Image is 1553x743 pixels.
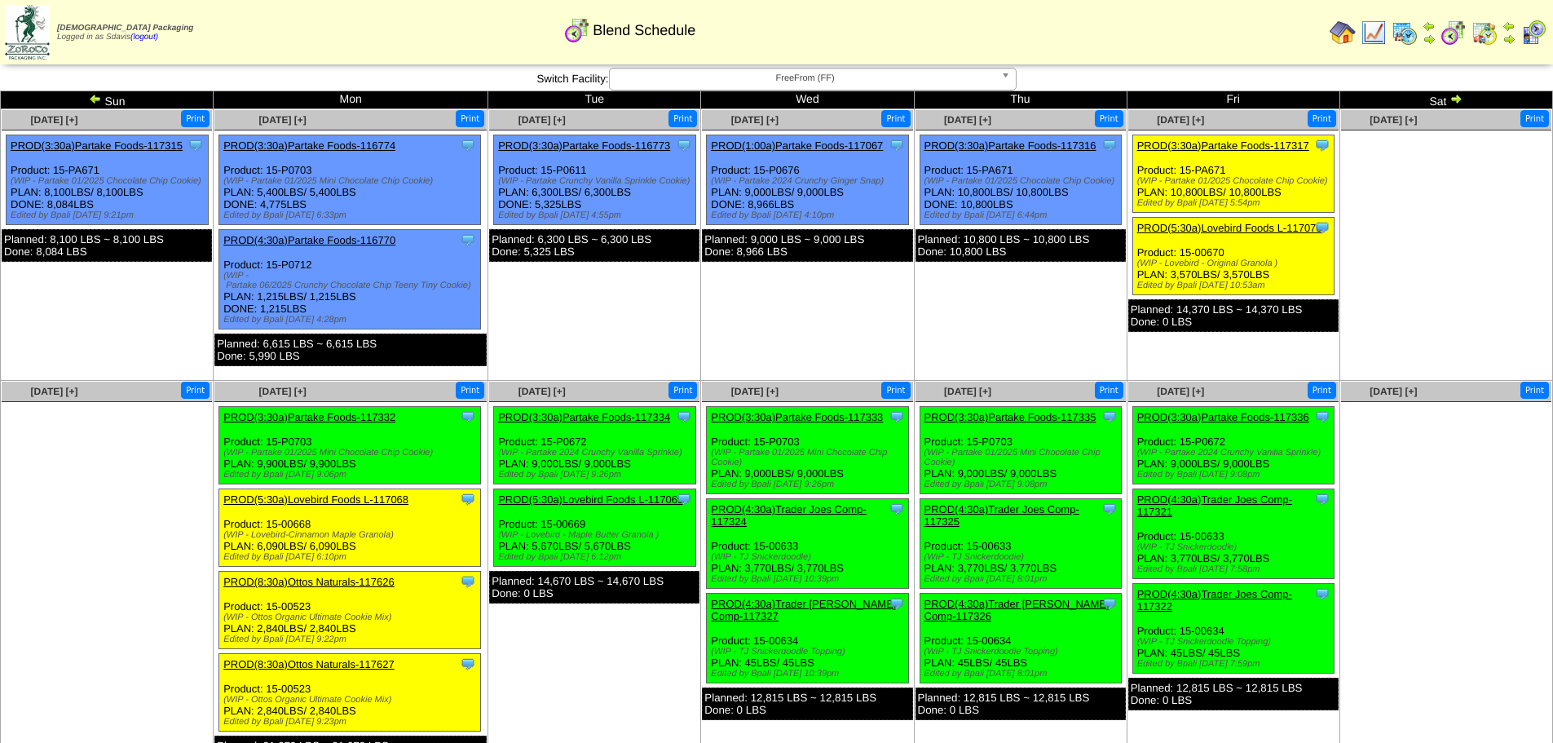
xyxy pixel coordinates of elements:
a: (logout) [130,33,158,42]
div: Edited by Bpali [DATE] 6:44pm [924,210,1122,220]
img: arrowright.gif [1449,92,1463,105]
div: Product: 15-P0712 PLAN: 1,215LBS / 1,215LBS DONE: 1,215LBS [219,230,481,329]
div: Product: 15-P0672 PLAN: 9,000LBS / 9,000LBS [1132,407,1335,484]
a: PROD(4:30a)Trader [PERSON_NAME] Comp-117326 [924,598,1110,622]
a: [DATE] [+] [1370,386,1417,397]
img: Tooltip [460,656,476,672]
a: PROD(4:30a)Trader Joes Comp-117324 [711,503,866,528]
div: (WIP - Lovebird - Original Granola ) [1137,259,1335,268]
span: [DATE] [+] [944,114,991,126]
a: PROD(3:30a)Partake Foods-116774 [223,139,395,152]
img: calendarinout.gif [1471,20,1498,46]
div: Edited by Bpali [DATE] 8:01pm [924,574,1122,584]
a: PROD(4:30a)Trader Joes Comp-117325 [924,503,1079,528]
div: Edited by Bpali [DATE] 9:26pm [711,480,908,489]
button: Print [1308,382,1336,399]
div: Edited by Bpali [DATE] 7:58pm [1137,564,1335,574]
div: Edited by Bpali [DATE] 6:12pm [498,552,695,562]
div: Edited by Bpali [DATE] 9:22pm [223,635,480,644]
div: Planned: 10,800 LBS ~ 10,800 LBS Done: 10,800 LBS [915,229,1126,262]
span: [DATE] [+] [1157,114,1204,126]
a: [DATE] [+] [259,386,307,397]
div: Product: 15-00669 PLAN: 5,670LBS / 5,670LBS [494,489,696,567]
div: Planned: 12,815 LBS ~ 12,815 LBS Done: 0 LBS [915,688,1126,720]
button: Print [181,382,210,399]
button: Print [1308,110,1336,127]
img: Tooltip [1314,137,1330,153]
div: Edited by Bpali [DATE] 8:01pm [924,669,1122,679]
div: (WIP - TJ Snickerdoodle Topping) [924,647,1122,657]
img: Tooltip [460,409,476,425]
button: Print [181,110,210,127]
div: Edited by Bpali [DATE] 7:59pm [1137,659,1335,669]
div: Edited by Bpali [DATE] 9:23pm [223,717,480,727]
img: calendarblend.gif [564,17,590,43]
button: Print [456,110,484,127]
div: Edited by Bpali [DATE] 9:21pm [11,210,208,220]
div: (WIP - TJ Snickerdoodle) [711,552,908,562]
a: [DATE] [+] [518,114,566,126]
a: PROD(3:30a)Partake Foods-117315 [11,139,183,152]
td: Sat [1339,91,1552,109]
div: Planned: 14,370 LBS ~ 14,370 LBS Done: 0 LBS [1128,299,1339,332]
a: PROD(4:30a)Trader [PERSON_NAME] Comp-117327 [711,598,896,622]
div: (WIP - Partake 01/2025 Chocolate Chip Cookie) [924,176,1122,186]
div: Edited by Bpali [DATE] 4:55pm [498,210,695,220]
div: (WIP - Partake 2024 Crunchy Vanilla Sprinkle) [1137,448,1335,458]
a: PROD(5:30a)Lovebird Foods L-117069 [498,493,683,506]
span: [DEMOGRAPHIC_DATA] Packaging [57,24,193,33]
div: Planned: 12,815 LBS ~ 12,815 LBS Done: 0 LBS [702,688,912,720]
a: PROD(3:30a)Partake Foods-117334 [498,411,670,423]
span: [DATE] [+] [731,114,779,126]
a: PROD(8:30a)Ottos Naturals-117627 [223,658,395,670]
img: Tooltip [889,501,905,517]
img: Tooltip [889,409,905,425]
a: [DATE] [+] [944,386,991,397]
img: calendarcustomer.gif [1520,20,1546,46]
div: Edited by Bpali [DATE] 9:26pm [498,470,695,480]
div: Edited by Bpali [DATE] 4:10pm [711,210,908,220]
img: Tooltip [676,409,692,425]
a: [DATE] [+] [518,386,566,397]
div: Product: 15-00633 PLAN: 3,770LBS / 3,770LBS [1132,489,1335,579]
div: Planned: 9,000 LBS ~ 9,000 LBS Done: 8,966 LBS [702,229,912,262]
div: Product: 15-00633 PLAN: 3,770LBS / 3,770LBS [920,499,1122,589]
td: Fri [1127,91,1339,109]
a: PROD(3:30a)Partake Foods-117336 [1137,411,1309,423]
div: Product: 15-P0703 PLAN: 9,000LBS / 9,000LBS [920,407,1122,494]
button: Print [1095,110,1123,127]
img: Tooltip [460,137,476,153]
div: Product: 15-00634 PLAN: 45LBS / 45LBS [1132,584,1335,674]
img: Tooltip [889,137,905,153]
div: Product: 15-00633 PLAN: 3,770LBS / 3,770LBS [707,499,909,589]
div: Product: 15-P0703 PLAN: 9,000LBS / 9,000LBS [707,407,909,494]
button: Print [881,110,910,127]
div: Edited by Bpali [DATE] 6:33pm [223,210,480,220]
div: (WIP - Ottos Organic Ultimate Cookie Mix) [223,695,480,705]
div: Planned: 6,615 LBS ~ 6,615 LBS Done: 5,990 LBS [214,334,487,366]
div: (WIP - Partake 2024 Crunchy Vanilla Sprinkle) [498,448,695,458]
div: Product: 15-00670 PLAN: 3,570LBS / 3,570LBS [1132,218,1335,295]
button: Print [456,382,484,399]
div: (WIP - TJ Snickerdoodle) [1137,542,1335,552]
div: Edited by Bpali [DATE] 9:08pm [924,480,1122,489]
button: Print [1520,110,1549,127]
div: Edited by Bpali [DATE] 5:54pm [1137,198,1335,208]
div: Product: 15-00523 PLAN: 2,840LBS / 2,840LBS [219,572,481,649]
a: PROD(3:30a)Partake Foods-117335 [924,411,1096,423]
img: arrowright.gif [1502,33,1515,46]
div: Planned: 8,100 LBS ~ 8,100 LBS Done: 8,084 LBS [2,229,212,262]
a: PROD(5:30a)Lovebird Foods L-117070 [1137,222,1322,234]
a: [DATE] [+] [1157,386,1204,397]
img: Tooltip [1314,219,1330,236]
div: Edited by Bpali [DATE] 9:08pm [1137,470,1335,480]
img: calendarprod.gif [1392,20,1418,46]
div: Product: 15-P0611 PLAN: 6,300LBS / 6,300LBS DONE: 5,325LBS [494,135,696,225]
img: Tooltip [460,491,476,507]
img: Tooltip [676,491,692,507]
div: Product: 15-00668 PLAN: 6,090LBS / 6,090LBS [219,489,481,567]
img: Tooltip [1101,501,1118,517]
